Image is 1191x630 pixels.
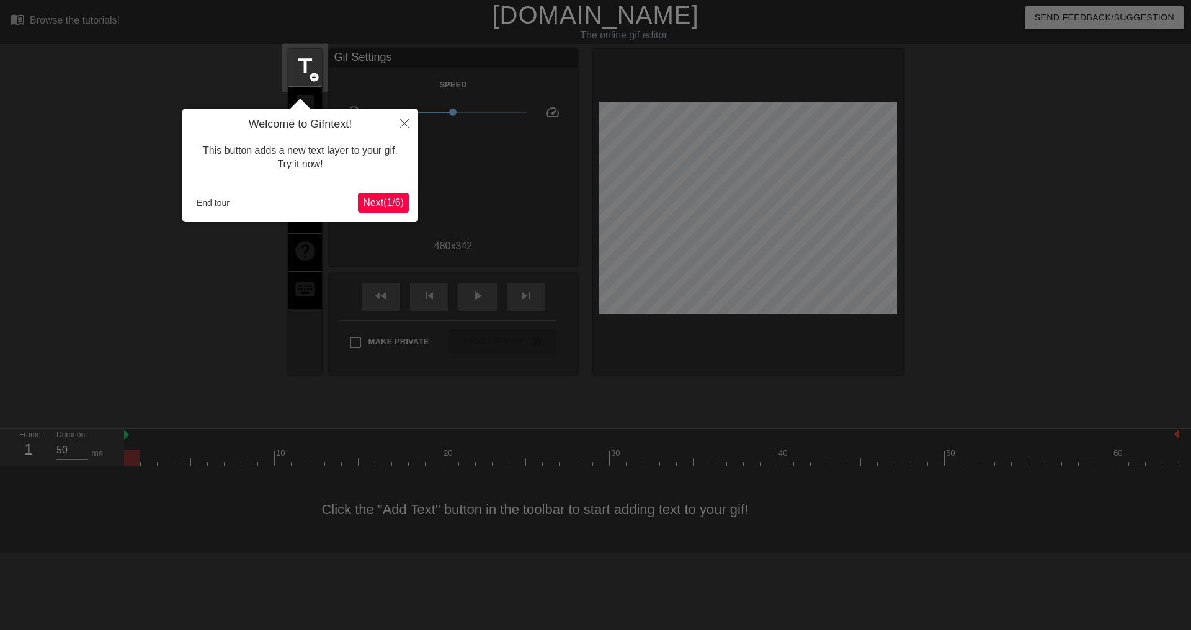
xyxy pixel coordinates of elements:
[358,193,409,213] button: Next
[192,193,234,212] button: End tour
[363,197,404,208] span: Next ( 1 / 6 )
[391,109,418,137] button: Close
[192,118,409,131] h4: Welcome to Gifntext!
[192,131,409,184] div: This button adds a new text layer to your gif. Try it now!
